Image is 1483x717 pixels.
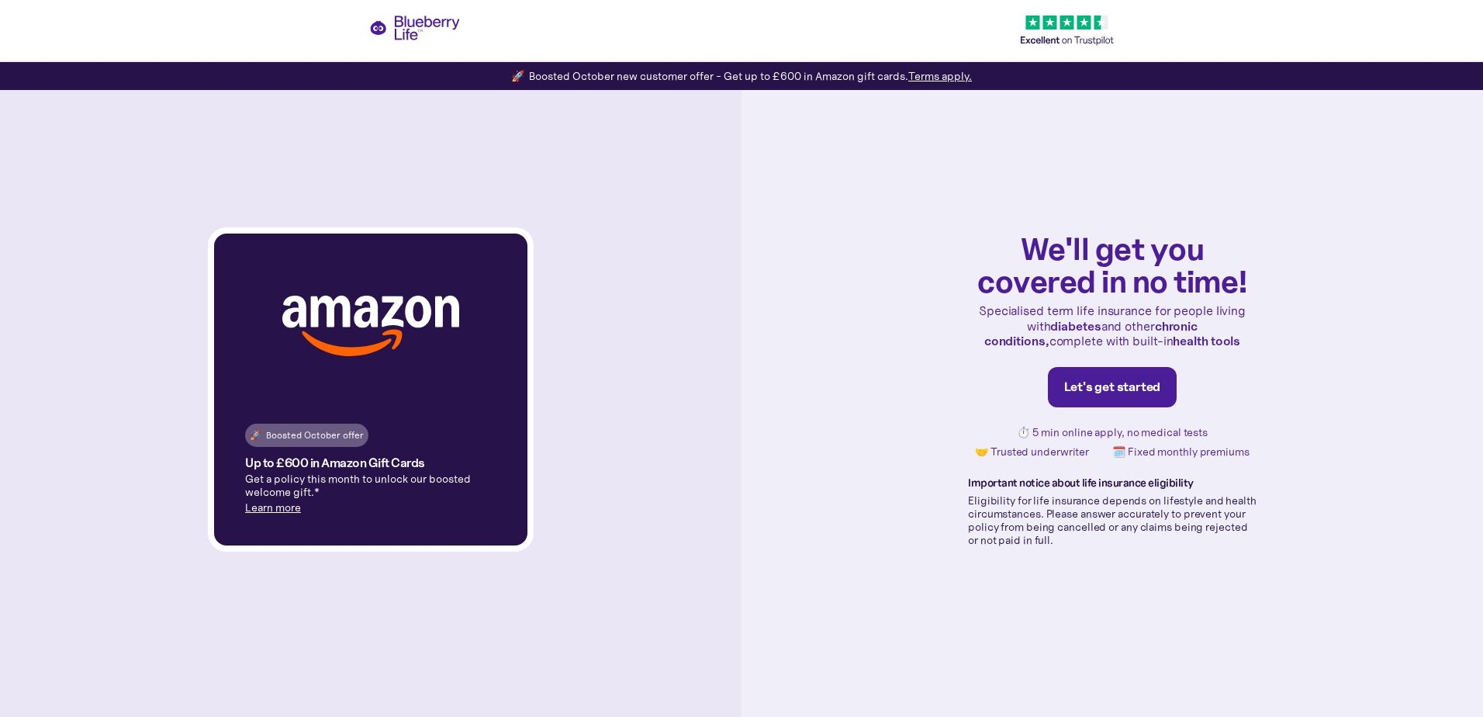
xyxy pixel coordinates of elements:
p: Get a policy this month to unlock our boosted welcome gift.* [245,473,496,499]
div: Let's get started [1064,379,1161,395]
strong: health tools [1173,333,1240,348]
h4: Up to £600 in Amazon Gift Cards [245,456,425,469]
strong: Important notice about life insurance eligibility [968,476,1194,490]
h1: We'll get you covered in no time! [968,232,1257,297]
p: Specialised term life insurance for people living with and other complete with built-in [968,303,1257,348]
div: 🚀 Boosted October new customer offer - Get up to £600 in Amazon gift cards. [511,68,972,84]
p: Eligibility for life insurance depends on lifestyle and health circumstances. Please answer accur... [968,494,1257,546]
a: Terms apply. [908,69,972,83]
strong: chronic conditions, [984,318,1198,348]
a: Let's get started [1048,367,1177,407]
div: 🚀 Boosted October offer [250,428,364,443]
a: Learn more [245,501,301,514]
strong: diabetes [1050,318,1101,334]
p: ⏱️ 5 min online apply, no medical tests [1017,426,1208,439]
p: 🤝 Trusted underwriter [975,445,1089,459]
p: 🗓️ Fixed monthly premiums [1112,445,1250,459]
